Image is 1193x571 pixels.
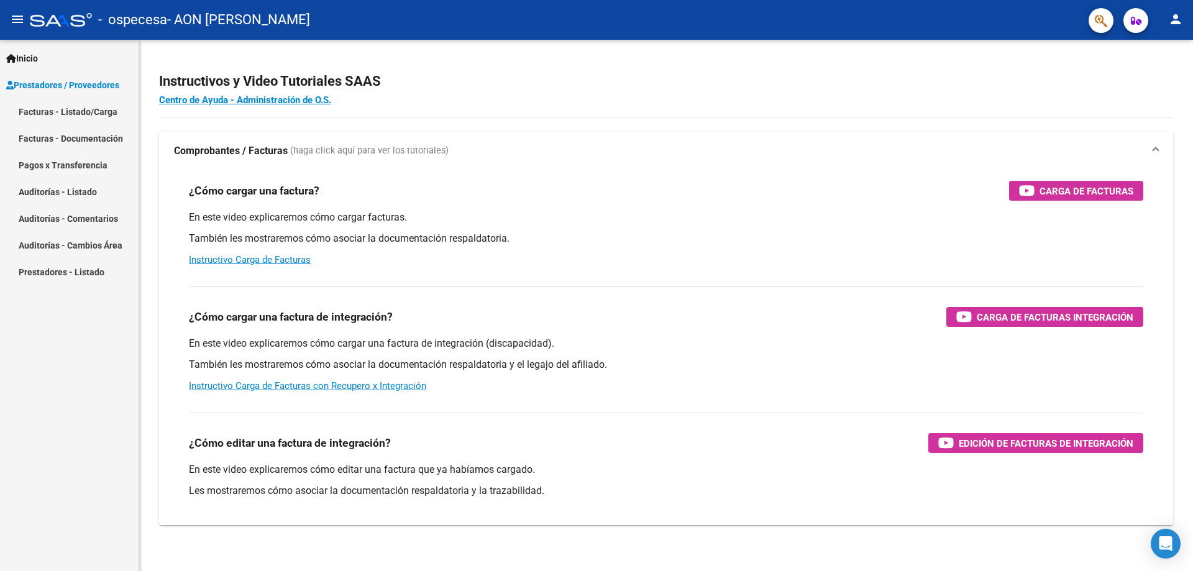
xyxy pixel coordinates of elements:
[1040,183,1133,199] span: Carga de Facturas
[159,94,331,106] a: Centro de Ayuda - Administración de O.S.
[6,52,38,65] span: Inicio
[977,309,1133,325] span: Carga de Facturas Integración
[189,463,1143,477] p: En este video explicaremos cómo editar una factura que ya habíamos cargado.
[167,6,310,34] span: - AON [PERSON_NAME]
[189,484,1143,498] p: Les mostraremos cómo asociar la documentación respaldatoria y la trazabilidad.
[959,436,1133,451] span: Edición de Facturas de integración
[189,358,1143,372] p: También les mostraremos cómo asociar la documentación respaldatoria y el legajo del afiliado.
[159,171,1173,525] div: Comprobantes / Facturas (haga click aquí para ver los tutoriales)
[189,337,1143,350] p: En este video explicaremos cómo cargar una factura de integración (discapacidad).
[189,434,391,452] h3: ¿Cómo editar una factura de integración?
[189,308,393,326] h3: ¿Cómo cargar una factura de integración?
[189,254,311,265] a: Instructivo Carga de Facturas
[290,144,449,158] span: (haga click aquí para ver los tutoriales)
[1009,181,1143,201] button: Carga de Facturas
[189,211,1143,224] p: En este video explicaremos cómo cargar facturas.
[98,6,167,34] span: - ospecesa
[10,12,25,27] mat-icon: menu
[159,70,1173,93] h2: Instructivos y Video Tutoriales SAAS
[6,78,119,92] span: Prestadores / Proveedores
[189,182,319,199] h3: ¿Cómo cargar una factura?
[1151,529,1181,559] div: Open Intercom Messenger
[174,144,288,158] strong: Comprobantes / Facturas
[1168,12,1183,27] mat-icon: person
[189,380,426,391] a: Instructivo Carga de Facturas con Recupero x Integración
[928,433,1143,453] button: Edición de Facturas de integración
[946,307,1143,327] button: Carga de Facturas Integración
[159,131,1173,171] mat-expansion-panel-header: Comprobantes / Facturas (haga click aquí para ver los tutoriales)
[189,232,1143,245] p: También les mostraremos cómo asociar la documentación respaldatoria.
